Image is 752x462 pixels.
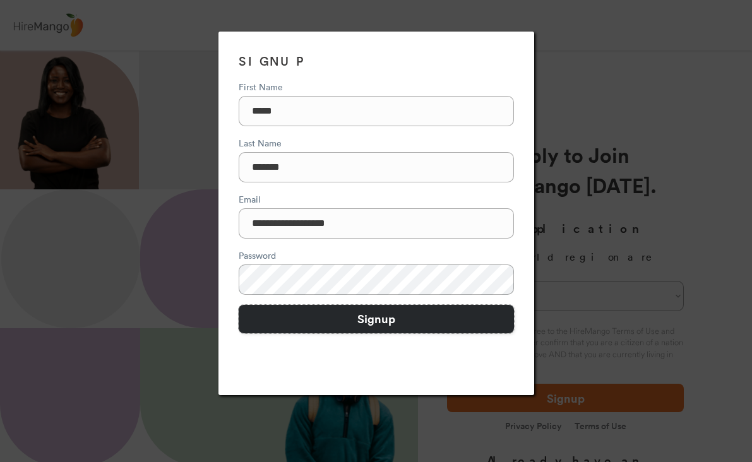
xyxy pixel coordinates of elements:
div: First Name [239,80,514,93]
div: Last Name [239,136,514,150]
button: Signup [239,305,514,333]
div: Password [239,249,514,262]
h3: SIGNUP [239,52,514,70]
div: Email [239,192,514,206]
